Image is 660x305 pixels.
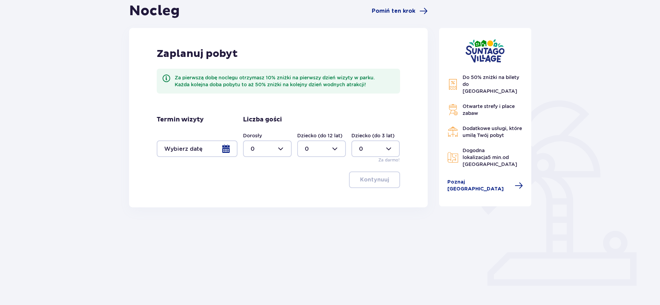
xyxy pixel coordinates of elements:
[157,47,238,60] p: Zaplanuj pobyt
[372,7,428,15] a: Pomiń ten krok
[157,116,204,124] p: Termin wizyty
[447,179,511,193] span: Poznaj [GEOGRAPHIC_DATA]
[175,74,395,88] div: Za pierwszą dobę noclegu otrzymasz 10% zniżki na pierwszy dzień wizyty w parku. Każda kolejna dob...
[349,171,400,188] button: Kontynuuj
[463,126,522,138] span: Dodatkowe usługi, które umilą Twój pobyt
[463,104,515,116] span: Otwarte strefy i place zabaw
[243,132,262,139] label: Dorosły
[372,7,415,15] span: Pomiń ten krok
[447,79,458,90] img: Discount Icon
[447,179,523,193] a: Poznaj [GEOGRAPHIC_DATA]
[360,176,389,184] p: Kontynuuj
[447,104,458,115] img: Grill Icon
[488,155,503,160] span: 5 min.
[351,132,395,139] label: Dziecko (do 3 lat)
[463,148,517,167] span: Dogodna lokalizacja od [GEOGRAPHIC_DATA]
[463,75,519,94] span: Do 50% zniżki na bilety do [GEOGRAPHIC_DATA]
[243,116,282,124] p: Liczba gości
[465,39,505,63] img: Suntago Village
[447,126,458,137] img: Restaurant Icon
[297,132,342,139] label: Dziecko (do 12 lat)
[447,152,458,163] img: Map Icon
[378,157,400,163] p: Za darmo!
[129,2,180,20] h1: Nocleg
